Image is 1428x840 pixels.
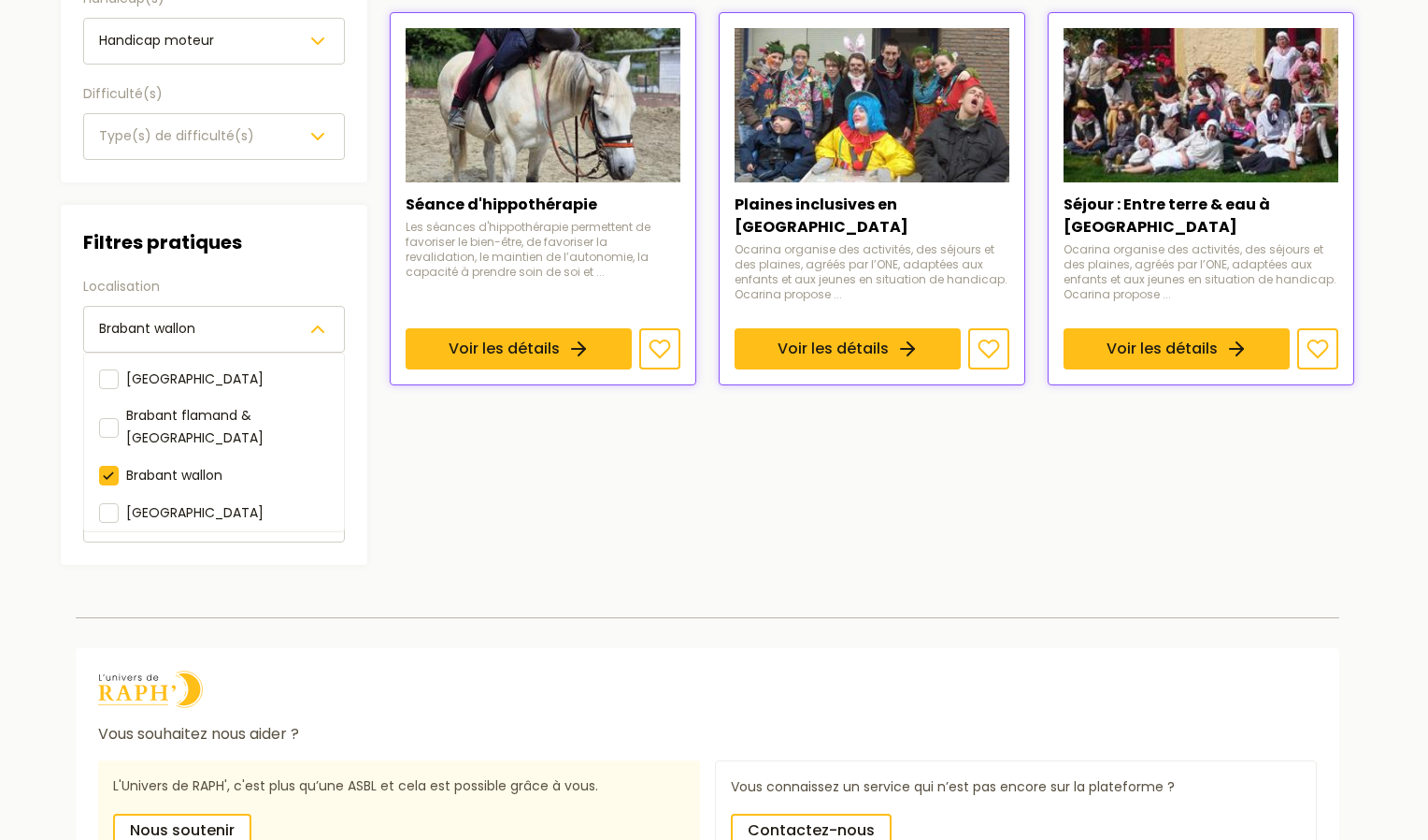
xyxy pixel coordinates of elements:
[731,776,1301,799] p: Vous connaissez un service qui n’est pas encore sur la plateforme ?
[83,353,345,532] div: Brabant wallon
[126,503,264,522] span: [GEOGRAPHIC_DATA]
[98,671,203,708] img: logo Univers de Raph
[98,723,1317,746] p: Vous souhaitez nous aider ?
[99,319,195,338] span: Brabant wallon
[126,369,264,388] span: [GEOGRAPHIC_DATA]
[126,406,264,447] span: Brabant flamand & [GEOGRAPHIC_DATA]
[126,466,222,485] span: Brabant wallon
[113,775,685,799] p: L'Univers de RAPH', c'est plus qu’une ASBL et cela est possible grâce à vous.
[83,306,345,353] button: Brabant wallon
